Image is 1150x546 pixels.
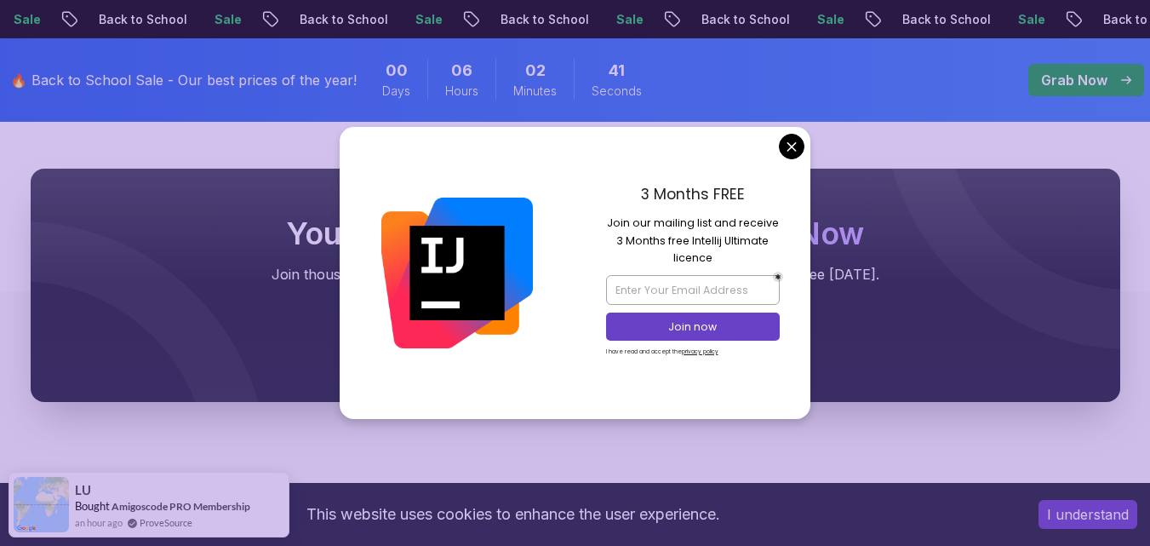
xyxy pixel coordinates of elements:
a: ProveSource [140,515,192,530]
span: 2 Minutes [525,59,546,83]
span: an hour ago [75,515,123,530]
span: Days [382,83,410,100]
img: provesource social proof notification image [14,477,69,532]
p: Sale [160,11,215,28]
p: Back to School [647,11,763,28]
p: Sale [763,11,817,28]
p: Back to School [446,11,562,28]
span: 0 Days [386,59,408,83]
button: Accept cookies [1038,500,1137,529]
p: Grab Now [1041,70,1107,90]
p: Sale [361,11,415,28]
a: Amigoscode PRO Membership [112,500,250,513]
p: Join thousands of developers mastering in-demand skills with Amigoscode. Try it free [DATE]. [65,264,1086,284]
span: LU [75,483,91,497]
p: Back to School [848,11,964,28]
p: Sale [964,11,1018,28]
span: Bought [75,499,110,513]
h2: Your Career Transformation Starts [65,216,1086,250]
p: 🔥 Back to School Sale - Our best prices of the year! [10,70,357,90]
p: Sale [562,11,616,28]
span: 6 Hours [451,59,472,83]
span: Now [797,215,864,252]
span: Minutes [513,83,557,100]
span: Seconds [592,83,642,100]
span: 41 Seconds [609,59,625,83]
p: Back to School [44,11,160,28]
p: Back to School [245,11,361,28]
span: Hours [445,83,478,100]
div: This website uses cookies to enhance the user experience. [13,496,1013,533]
